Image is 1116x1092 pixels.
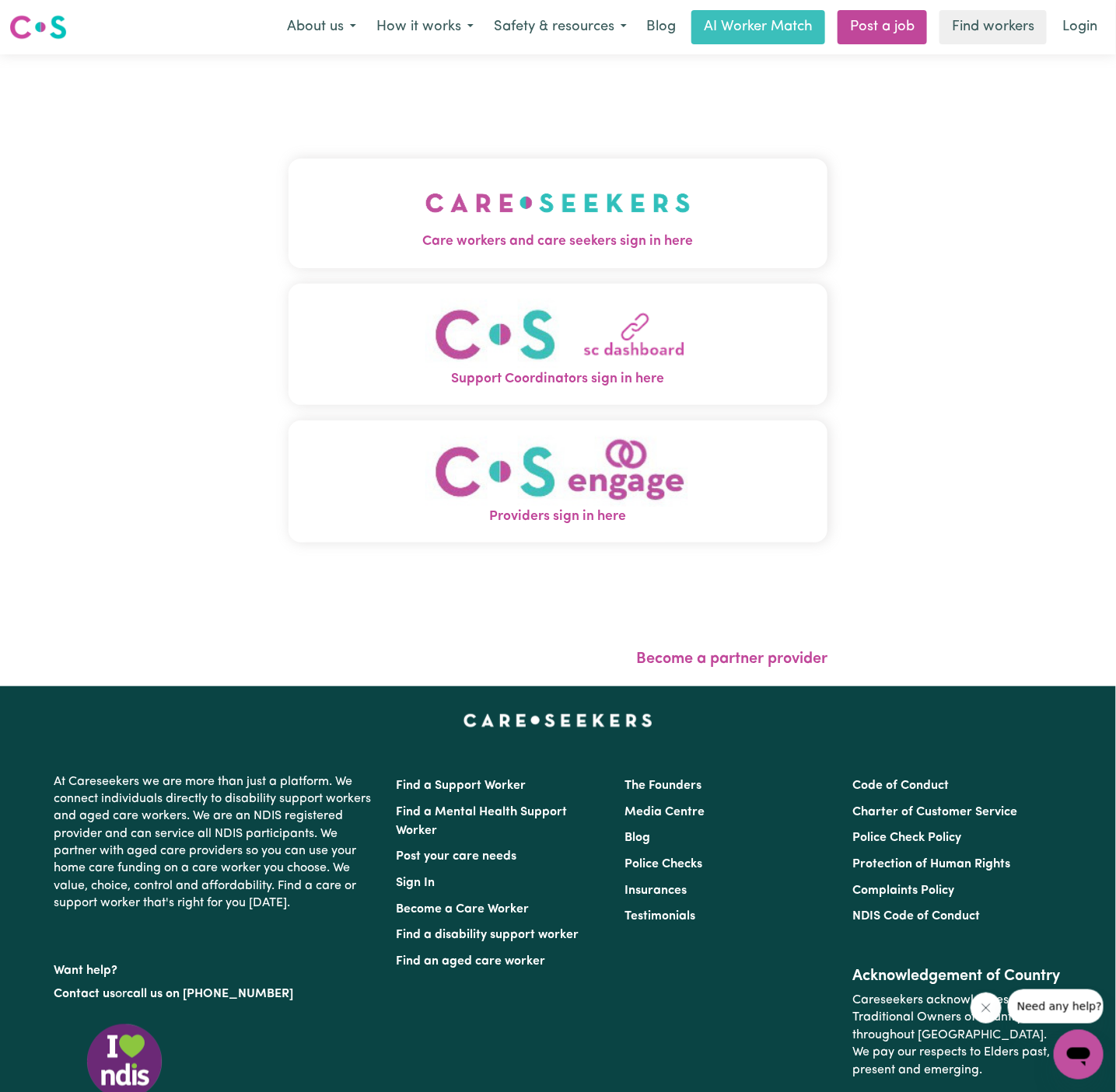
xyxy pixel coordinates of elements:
[54,767,378,919] p: At Careseekers we are more than just a platform. We connect individuals directly to disability su...
[484,11,637,44] button: Safety & resources
[289,420,828,543] button: Providers sign in here
[1008,989,1104,1024] iframe: Message from company
[397,903,530,916] a: Become a Care Worker
[128,988,294,1000] a: call us on [PHONE_NUMBER]
[277,11,366,44] button: About us
[838,10,927,44] a: Post a job
[624,806,705,818] a: Media Centre
[54,979,378,1009] p: or
[624,832,650,844] a: Blog
[852,910,980,923] a: NDIS Code of Conduct
[624,884,687,897] a: Insurances
[289,507,828,527] span: Providers sign in here
[9,9,67,45] a: Careseekers logo
[624,910,695,923] a: Testimonials
[54,988,116,1000] a: Contact us
[397,850,517,863] a: Post your care needs
[971,993,1002,1024] iframe: Close message
[852,967,1062,986] h2: Acknowledgement of Country
[852,884,954,897] a: Complaints Policy
[624,780,701,792] a: The Founders
[397,955,546,968] a: Find an aged care worker
[289,232,828,252] span: Care workers and care seekers sign in here
[691,10,825,44] a: AI Worker Match
[397,929,579,941] a: Find a disability support worker
[636,651,827,667] a: Become a partner provider
[852,832,961,844] a: Police Check Policy
[366,11,484,44] button: How it works
[852,986,1062,1085] p: Careseekers acknowledges the Traditional Owners of Country throughout [GEOGRAPHIC_DATA]. We pay o...
[624,858,702,870] a: Police Checks
[397,877,436,889] a: Sign In
[637,10,685,44] a: Blog
[852,780,949,792] a: Code of Conduct
[397,806,568,837] a: Find a Mental Health Support Worker
[289,284,828,406] button: Support Coordinators sign in here
[852,858,1010,870] a: Protection of Human Rights
[289,159,828,267] button: Care workers and care seekers sign in here
[1054,1030,1104,1080] iframe: Button to launch messaging window
[397,780,527,792] a: Find a Support Worker
[939,10,1047,44] a: Find workers
[852,806,1017,818] a: Charter of Customer Service
[9,13,67,41] img: Careseekers logo
[464,714,652,727] a: Careseekers home page
[54,956,378,979] p: Want help?
[289,369,828,389] span: Support Coordinators sign in here
[1053,10,1107,44] a: Login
